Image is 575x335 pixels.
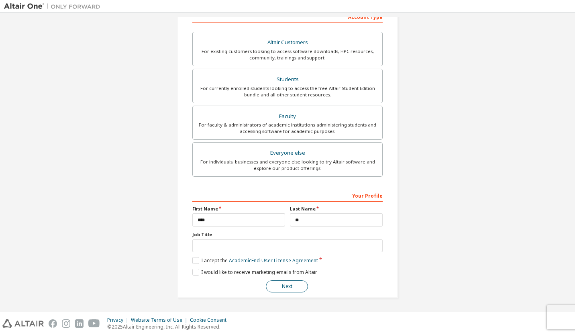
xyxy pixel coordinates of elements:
label: Job Title [192,231,383,238]
img: facebook.svg [49,319,57,328]
div: For existing customers looking to access software downloads, HPC resources, community, trainings ... [198,48,377,61]
label: Last Name [290,206,383,212]
div: Website Terms of Use [131,317,190,323]
div: Students [198,74,377,85]
p: © 2025 Altair Engineering, Inc. All Rights Reserved. [107,323,231,330]
img: Altair One [4,2,104,10]
div: Cookie Consent [190,317,231,323]
div: Altair Customers [198,37,377,48]
button: Next [266,280,308,292]
img: linkedin.svg [75,319,84,328]
div: Faculty [198,111,377,122]
label: I would like to receive marketing emails from Altair [192,269,317,276]
label: First Name [192,206,285,212]
div: Your Profile [192,189,383,202]
div: Account Type [192,10,383,23]
div: For individuals, businesses and everyone else looking to try Altair software and explore our prod... [198,159,377,172]
a: Academic End-User License Agreement [229,257,318,264]
div: For faculty & administrators of academic institutions administering students and accessing softwa... [198,122,377,135]
label: I accept the [192,257,318,264]
img: youtube.svg [88,319,100,328]
div: Everyone else [198,147,377,159]
img: altair_logo.svg [2,319,44,328]
div: For currently enrolled students looking to access the free Altair Student Edition bundle and all ... [198,85,377,98]
img: instagram.svg [62,319,70,328]
div: Privacy [107,317,131,323]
